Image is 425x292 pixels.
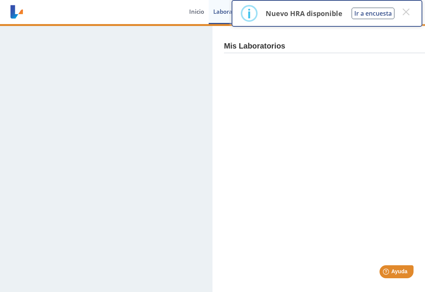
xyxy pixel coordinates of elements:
div: i [247,6,251,20]
button: Ir a encuesta [352,8,394,19]
iframe: Help widget launcher [357,262,417,284]
button: Close this dialog [399,5,413,19]
h4: Mis Laboratorios [224,42,285,51]
p: Nuevo HRA disponible [266,9,342,18]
